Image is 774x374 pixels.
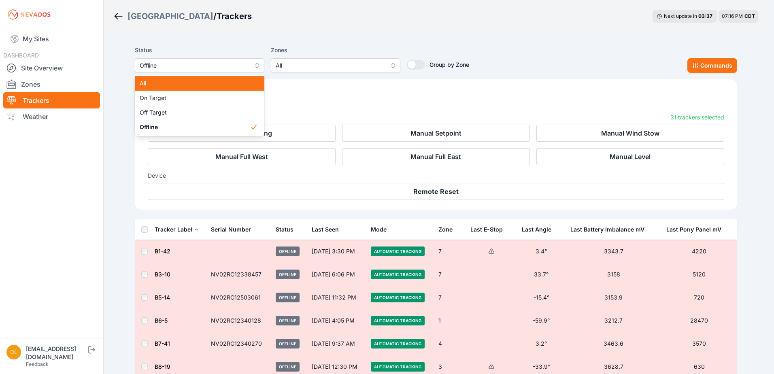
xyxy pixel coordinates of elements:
[140,123,250,131] span: Offline
[140,94,250,102] span: On Target
[135,74,264,136] div: Offline
[140,108,250,117] span: Off Target
[140,61,248,70] span: Offline
[135,58,264,73] button: Offline
[140,79,250,87] span: All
